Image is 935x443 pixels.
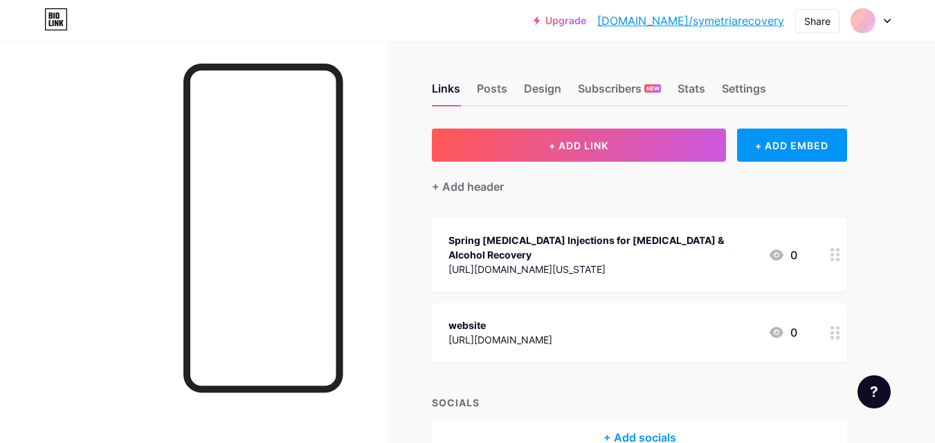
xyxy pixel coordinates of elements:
div: + ADD EMBED [737,129,847,162]
div: Links [432,80,460,105]
span: + ADD LINK [549,140,608,151]
div: + Add header [432,178,504,195]
button: + ADD LINK [432,129,726,162]
div: Subscribers [578,80,661,105]
a: [DOMAIN_NAME]/symetriarecovery [597,12,784,29]
div: Spring [MEDICAL_DATA] Injections for [MEDICAL_DATA] & Alcohol Recovery [448,233,757,262]
div: Posts [477,80,507,105]
div: Design [524,80,561,105]
div: Settings [722,80,766,105]
div: SOCIALS [432,395,847,410]
div: 0 [768,324,797,341]
div: Share [804,14,830,28]
div: website [448,318,552,332]
div: Stats [678,80,705,105]
span: NEW [646,84,660,93]
div: [URL][DOMAIN_NAME][US_STATE] [448,262,757,276]
div: 0 [768,247,797,263]
a: Upgrade [534,15,586,26]
div: [URL][DOMAIN_NAME] [448,332,552,347]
